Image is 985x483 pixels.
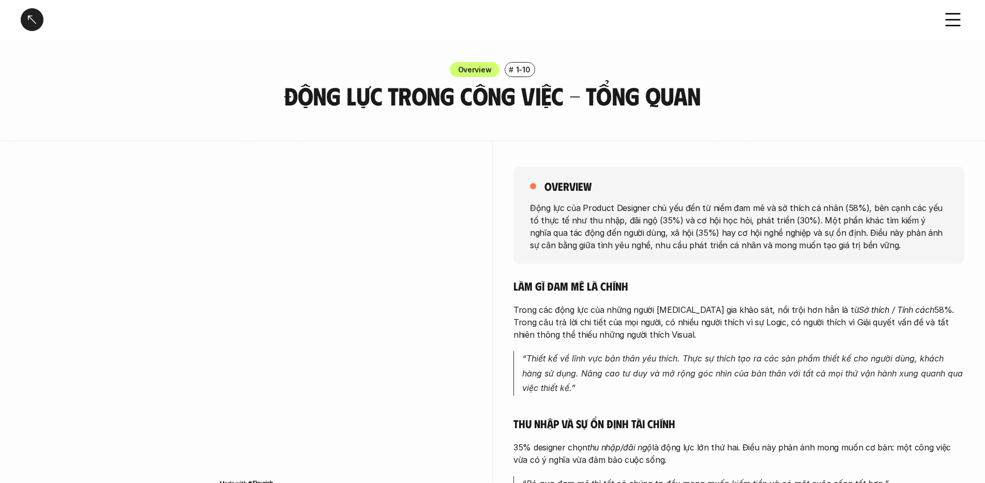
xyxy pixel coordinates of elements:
[513,416,964,431] h5: Thu nhập và sự ổn định tài chính
[513,441,964,466] p: 35% designer chọn là động lực lớn thứ hai. Điều này phản ánh mong muốn cơ bản: một công việc vừa ...
[530,201,948,251] p: Động lực của Product Designer chủ yếu đến từ niềm đam mê và sở thích cá nhân (58%), bên cạnh các ...
[458,64,492,75] p: Overview
[516,64,531,75] p: 1-10
[587,442,652,452] em: thu nhập/đãi ngộ
[509,66,513,73] h6: #
[859,305,934,315] em: Sở thích / Tính cách
[273,82,713,110] h3: Động lực trong công việc - Tổng quan
[513,279,964,293] h5: Làm gì đam mê là chính
[21,167,472,477] iframe: Interactive or visual content
[544,179,592,193] h5: overview
[513,304,964,341] p: Trong các động lực của những người [MEDICAL_DATA] gia khảo sát, nổi trội hơn hẳn là từ 58%. Trong...
[522,353,965,394] em: “Thiết kế về lĩnh vực bản thân yêu thích. Thực sự thích tạo ra các sản phẩm thiết kế cho người dù...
